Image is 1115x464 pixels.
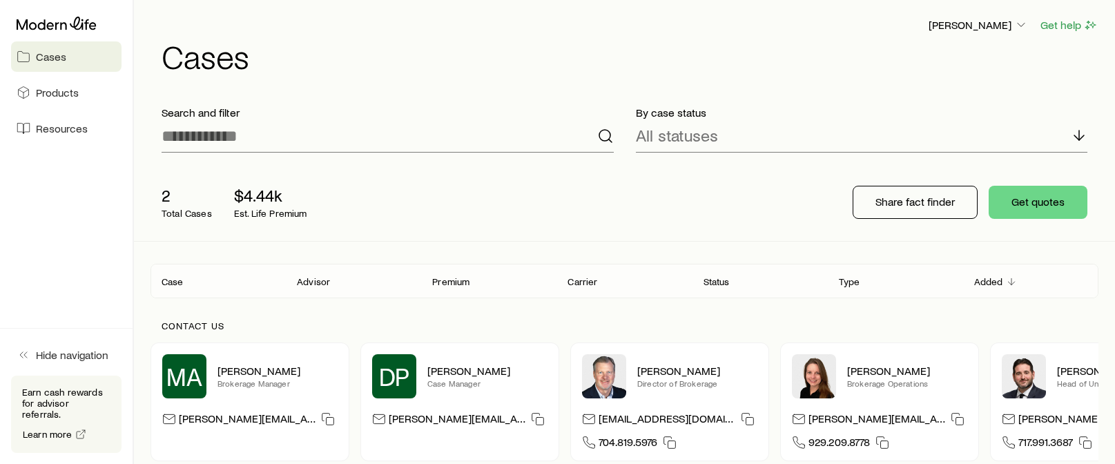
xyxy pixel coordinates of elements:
[637,364,757,378] p: [PERSON_NAME]
[636,106,1088,119] p: By case status
[568,276,597,287] p: Carrier
[792,354,836,398] img: Ellen Wall
[162,276,184,287] p: Case
[379,362,410,390] span: DP
[11,376,122,453] div: Earn cash rewards for advisor referrals.Learn more
[151,264,1098,298] div: Client cases
[928,17,1029,34] button: [PERSON_NAME]
[179,412,316,430] p: [PERSON_NAME][EMAIL_ADDRESS][PERSON_NAME][DOMAIN_NAME]
[234,186,307,205] p: $4.44k
[1002,354,1046,398] img: Bryan Simmons
[234,208,307,219] p: Est. Life Premium
[166,362,202,390] span: MA
[599,412,735,430] p: [EMAIL_ADDRESS][DOMAIN_NAME]
[875,195,955,209] p: Share fact finder
[162,106,614,119] p: Search and filter
[36,86,79,99] span: Products
[427,364,547,378] p: [PERSON_NAME]
[989,186,1087,219] button: Get quotes
[1040,17,1098,33] button: Get help
[847,364,967,378] p: [PERSON_NAME]
[637,378,757,389] p: Director of Brokerage
[974,276,1003,287] p: Added
[636,126,718,145] p: All statuses
[808,412,945,430] p: [PERSON_NAME][EMAIL_ADDRESS][DOMAIN_NAME]
[704,276,730,287] p: Status
[847,378,967,389] p: Brokerage Operations
[162,208,212,219] p: Total Cases
[582,354,626,398] img: Trey Wall
[162,186,212,205] p: 2
[389,412,525,430] p: [PERSON_NAME][EMAIL_ADDRESS][DOMAIN_NAME]
[36,50,66,64] span: Cases
[162,320,1087,331] p: Contact us
[36,348,108,362] span: Hide navigation
[808,435,870,454] span: 929.209.8778
[162,39,1098,72] h1: Cases
[11,113,122,144] a: Resources
[599,435,657,454] span: 704.819.5976
[853,186,978,219] button: Share fact finder
[427,378,547,389] p: Case Manager
[1018,435,1073,454] span: 717.991.3687
[217,364,338,378] p: [PERSON_NAME]
[432,276,469,287] p: Premium
[297,276,330,287] p: Advisor
[22,387,110,420] p: Earn cash rewards for advisor referrals.
[11,77,122,108] a: Products
[929,18,1028,32] p: [PERSON_NAME]
[11,340,122,370] button: Hide navigation
[217,378,338,389] p: Brokerage Manager
[839,276,860,287] p: Type
[36,122,88,135] span: Resources
[23,429,72,439] span: Learn more
[11,41,122,72] a: Cases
